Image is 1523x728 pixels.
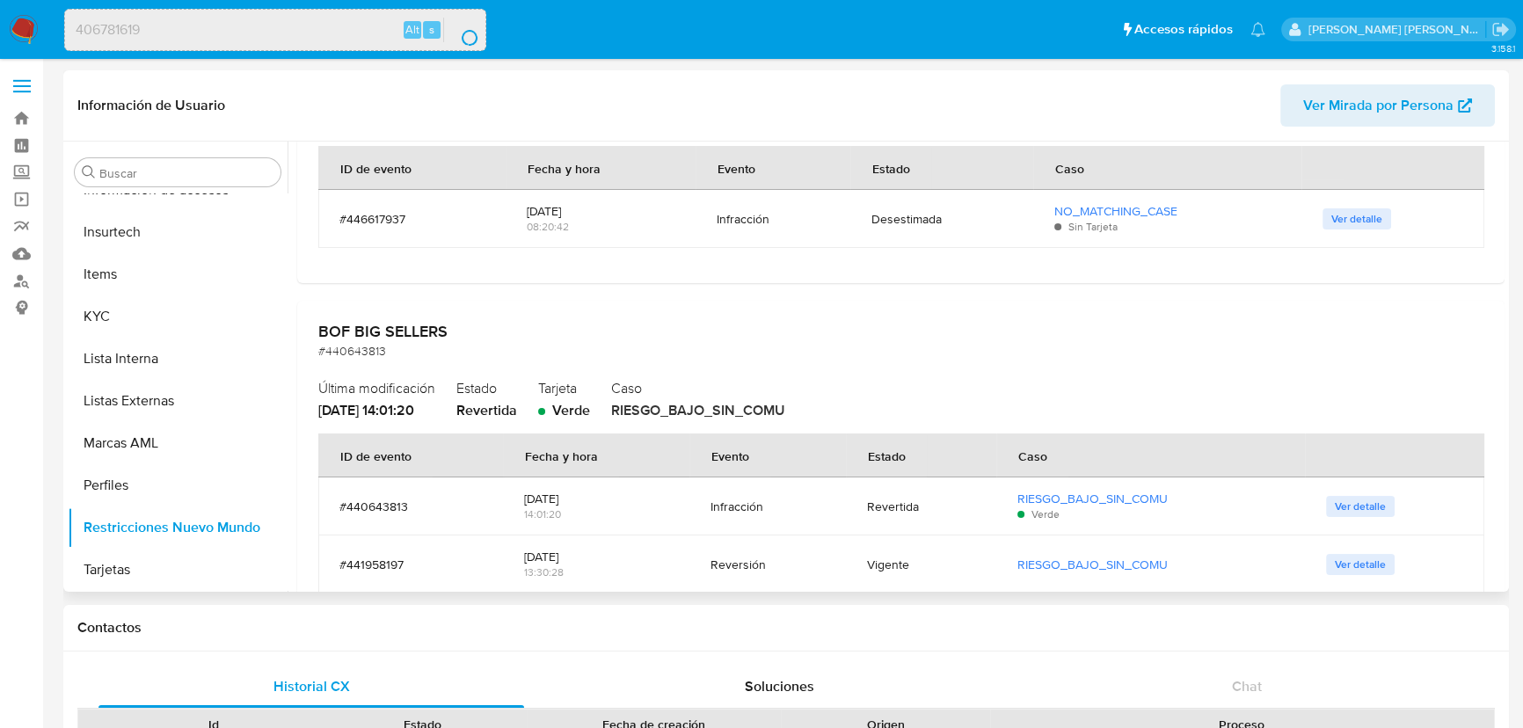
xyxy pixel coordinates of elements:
[77,619,1495,637] h1: Contactos
[68,338,288,380] button: Lista Interna
[744,676,813,696] span: Soluciones
[68,380,288,422] button: Listas Externas
[273,676,349,696] span: Historial CX
[77,97,225,114] h1: Información de Usuario
[1232,676,1262,696] span: Chat
[68,506,288,549] button: Restricciones Nuevo Mundo
[68,295,288,338] button: KYC
[1303,84,1454,127] span: Ver Mirada por Persona
[68,549,288,591] button: Tarjetas
[65,18,485,41] input: Buscar usuario o caso...
[1491,20,1510,39] a: Salir
[1134,20,1233,39] span: Accesos rápidos
[1308,21,1486,38] p: leonardo.alvarezortiz@mercadolibre.com.co
[429,21,434,38] span: s
[68,422,288,464] button: Marcas AML
[99,165,273,181] input: Buscar
[1250,22,1265,37] a: Notificaciones
[68,253,288,295] button: Items
[68,464,288,506] button: Perfiles
[443,18,479,42] button: search-icon
[1280,84,1495,127] button: Ver Mirada por Persona
[82,165,96,179] button: Buscar
[405,21,419,38] span: Alt
[68,211,288,253] button: Insurtech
